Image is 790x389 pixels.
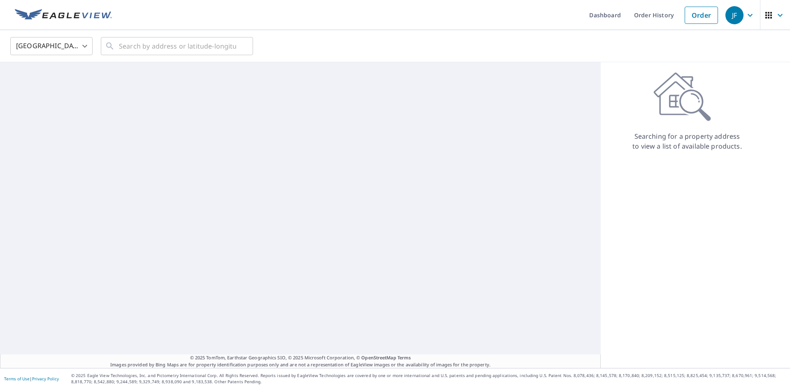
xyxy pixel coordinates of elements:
[397,354,411,361] a: Terms
[10,35,93,58] div: [GEOGRAPHIC_DATA]
[361,354,396,361] a: OpenStreetMap
[4,376,59,381] p: |
[32,376,59,382] a: Privacy Policy
[725,6,744,24] div: JF
[119,35,236,58] input: Search by address or latitude-longitude
[4,376,30,382] a: Terms of Use
[632,131,742,151] p: Searching for a property address to view a list of available products.
[685,7,718,24] a: Order
[15,9,112,21] img: EV Logo
[71,373,786,385] p: © 2025 Eagle View Technologies, Inc. and Pictometry International Corp. All Rights Reserved. Repo...
[190,354,411,361] span: © 2025 TomTom, Earthstar Geographics SIO, © 2025 Microsoft Corporation, ©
